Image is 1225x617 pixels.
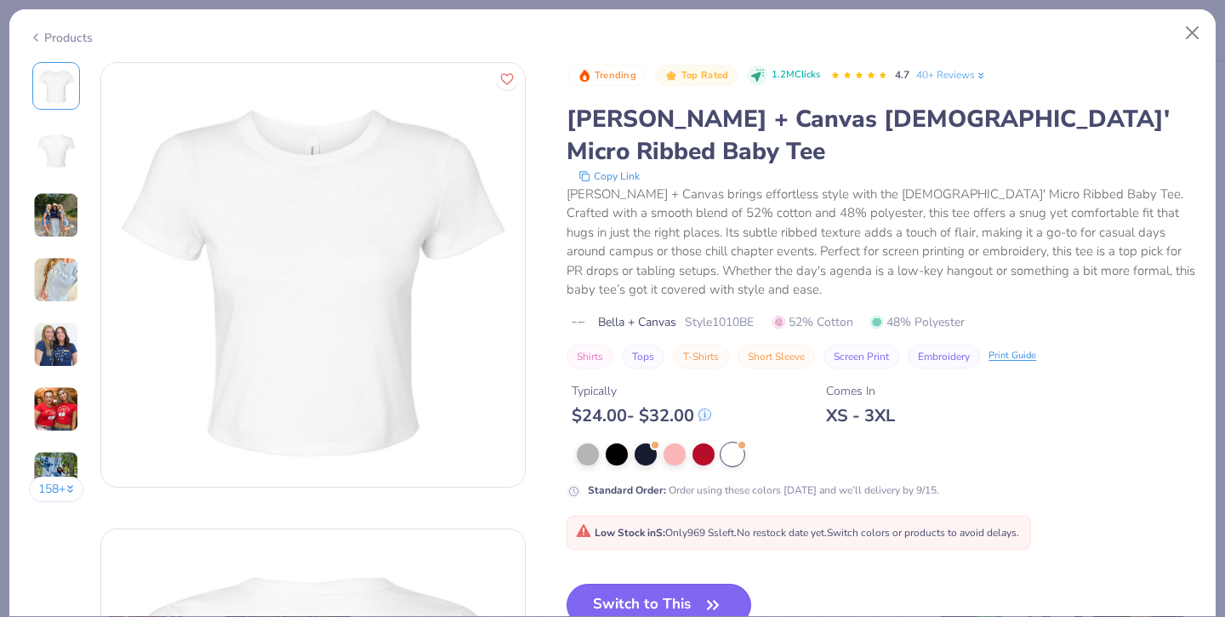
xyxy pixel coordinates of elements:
div: Typically [572,382,711,400]
span: 52% Cotton [772,313,853,331]
span: 4.7 [895,68,909,82]
button: Badge Button [655,65,737,87]
div: Comes In [826,382,895,400]
img: Front [36,66,77,106]
span: Top Rated [681,71,729,80]
img: User generated content [33,192,79,238]
button: 158+ [29,477,84,502]
span: No restock date yet. [737,526,827,540]
a: 40+ Reviews [916,67,987,83]
button: T-Shirts [673,345,729,368]
button: Shirts [567,345,613,368]
div: Print Guide [989,349,1036,363]
span: Style 1010BE [685,313,754,331]
button: Screen Print [823,345,899,368]
span: Only 969 Ss left. Switch colors or products to avoid delays. [576,526,1019,540]
button: Badge Button [568,65,645,87]
img: User generated content [33,386,79,432]
img: Top Rated sort [664,69,678,83]
img: User generated content [33,322,79,368]
div: $ 24.00 - $ 32.00 [572,405,711,426]
div: Order using these colors [DATE] and we’ll delivery by 9/15. [588,483,939,498]
button: Short Sleeve [738,345,815,368]
div: Products [29,29,93,47]
img: brand logo [567,316,590,329]
div: XS - 3XL [826,405,895,426]
img: User generated content [33,257,79,303]
img: Back [36,130,77,171]
img: Front [101,63,525,487]
button: copy to clipboard [573,168,645,185]
span: 1.2M Clicks [772,68,820,83]
img: User generated content [33,451,79,497]
button: Like [496,68,518,90]
div: [PERSON_NAME] + Canvas brings effortless style with the [DEMOGRAPHIC_DATA]' Micro Ribbed Baby Tee... [567,185,1196,300]
div: [PERSON_NAME] + Canvas [DEMOGRAPHIC_DATA]' Micro Ribbed Baby Tee [567,103,1196,168]
button: Close [1177,17,1209,49]
strong: Standard Order : [588,483,666,497]
span: Trending [595,71,636,80]
span: 48% Polyester [870,313,965,331]
button: Tops [622,345,664,368]
button: Embroidery [908,345,980,368]
img: Trending sort [578,69,591,83]
span: Bella + Canvas [598,313,676,331]
strong: Low Stock in S : [595,526,665,540]
div: 4.7 Stars [830,62,888,89]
